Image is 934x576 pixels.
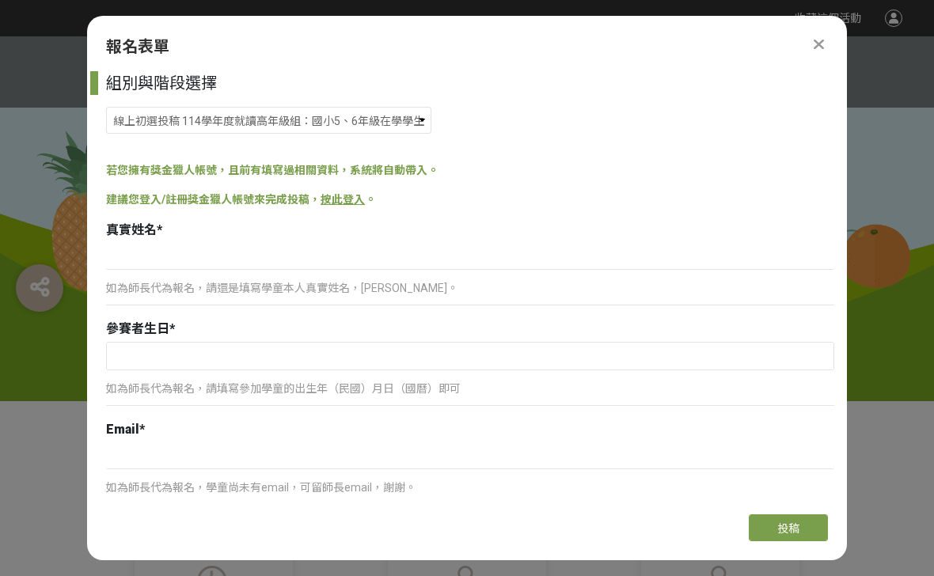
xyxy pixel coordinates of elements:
a: 按此登入 [321,193,365,206]
span: Email [106,422,139,437]
span: 若您擁有獎金獵人帳號，且前有填寫過相關資料，系統將自動帶入。 [106,164,439,176]
button: 投稿 [749,514,828,541]
p: 如為師長代為報名，學童尚未有email，可留師長email，謝謝。 [106,479,834,496]
span: 真實姓名 [106,222,157,237]
span: 收藏這個活動 [795,12,861,25]
p: 如為師長代為報名，請還是填寫學童本人真實姓名，[PERSON_NAME]。 [106,280,834,297]
p: 如為師長代為報名，請填寫參加學童的出生年（民國）月日（國曆）即可 [106,381,834,397]
span: 。 [365,193,376,206]
span: 報名表單 [106,37,169,56]
span: 投稿 [777,522,799,535]
div: 組別與階段選擇 [106,71,834,95]
span: 參賽者生日 [106,321,169,336]
span: 建議您登入/註冊獎金獵人帳號來完成投稿， [106,193,321,206]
